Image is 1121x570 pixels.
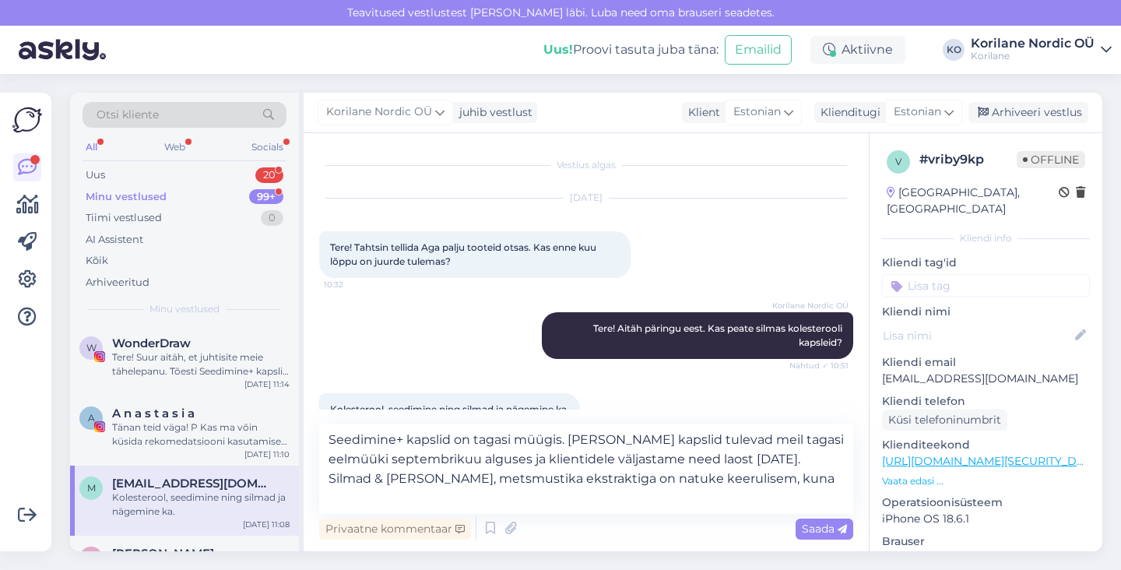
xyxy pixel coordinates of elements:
[882,371,1090,387] p: [EMAIL_ADDRESS][DOMAIN_NAME]
[919,150,1017,169] div: # vriby9kp
[789,360,849,371] span: Nähtud ✓ 10:51
[772,300,849,311] span: Korilane Nordic OÜ
[882,550,1090,566] p: Safari 18.6
[112,491,290,519] div: Kolesterool, seedimine ning silmad ja nägemine ka.
[112,350,290,378] div: Tere! Suur aitäh, et juhtisite meie tähelepanu. Tõesti Seedimine+ kapslid ei oleks tohtinud välja...
[112,336,191,350] span: WonderDraw
[86,342,97,354] span: W
[261,210,283,226] div: 0
[882,533,1090,550] p: Brauser
[968,102,1088,123] div: Arhiveeri vestlus
[802,522,847,536] span: Saada
[86,253,108,269] div: Kõik
[249,189,283,205] div: 99+
[112,547,214,561] span: Kristi
[149,302,220,316] span: Minu vestlused
[86,189,167,205] div: Minu vestlused
[243,519,290,530] div: [DATE] 11:08
[112,406,195,420] span: A n a s t a s i a
[882,494,1090,511] p: Operatsioonisüsteem
[324,279,382,290] span: 10:32
[733,104,781,121] span: Estonian
[971,37,1095,50] div: Korilane Nordic OÜ
[725,35,792,65] button: Emailid
[86,232,143,248] div: AI Assistent
[883,327,1072,344] input: Lisa nimi
[882,231,1090,245] div: Kliendi info
[86,167,105,183] div: Uus
[453,104,532,121] div: juhib vestlust
[887,185,1059,217] div: [GEOGRAPHIC_DATA], [GEOGRAPHIC_DATA]
[319,191,853,205] div: [DATE]
[882,410,1007,431] div: Küsi telefoninumbrit
[882,511,1090,527] p: iPhone OS 18.6.1
[882,304,1090,320] p: Kliendi nimi
[895,156,901,167] span: v
[894,104,941,121] span: Estonian
[810,36,905,64] div: Aktiivne
[882,393,1090,410] p: Kliendi telefon
[319,519,471,540] div: Privaatne kommentaar
[244,449,290,460] div: [DATE] 11:10
[882,274,1090,297] input: Lisa tag
[543,40,719,59] div: Proovi tasuta juba täna:
[97,107,159,123] span: Otsi kliente
[971,37,1112,62] a: Korilane Nordic OÜKorilane
[330,241,599,267] span: Tere! Tahtsin tellida Aga palju tooteid otsas. Kas enne kuu lõppu on juurde tulemas?
[593,322,845,348] span: Tere! Aitäh päringu eest. Kas peate silmas kolesterooli kapsleid?
[255,167,283,183] div: 20
[319,158,853,172] div: Vestlus algas
[319,424,853,514] textarea: Seedimine+ kapslid on tagasi müügis. [PERSON_NAME] kapslid tulevad meil tagasi eelmüüki septembri...
[882,437,1090,453] p: Klienditeekond
[971,50,1095,62] div: Korilane
[86,210,162,226] div: Tiimi vestlused
[88,412,95,424] span: A
[244,378,290,390] div: [DATE] 11:14
[112,420,290,449] div: Tänan teid väga! P Kas ma võin küsida rekomedatsiooni kasutamise kohta? C-vitamiini lapsele kui k...
[882,454,1102,468] a: [URL][DOMAIN_NAME][SECURITY_DATA]
[1017,151,1085,168] span: Offline
[882,474,1090,488] p: Vaata edasi ...
[882,354,1090,371] p: Kliendi email
[87,482,96,494] span: m
[882,255,1090,271] p: Kliendi tag'id
[248,137,286,157] div: Socials
[112,477,274,491] span: marge0903@hotmail.com
[943,39,965,61] div: KO
[161,137,188,157] div: Web
[86,275,149,290] div: Arhiveeritud
[326,104,432,121] span: Korilane Nordic OÜ
[814,104,880,121] div: Klienditugi
[83,137,100,157] div: All
[330,403,569,415] span: Kolesterool, seedimine ning silmad ja nägemine ka.
[682,104,720,121] div: Klient
[12,105,42,135] img: Askly Logo
[543,42,573,57] b: Uus!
